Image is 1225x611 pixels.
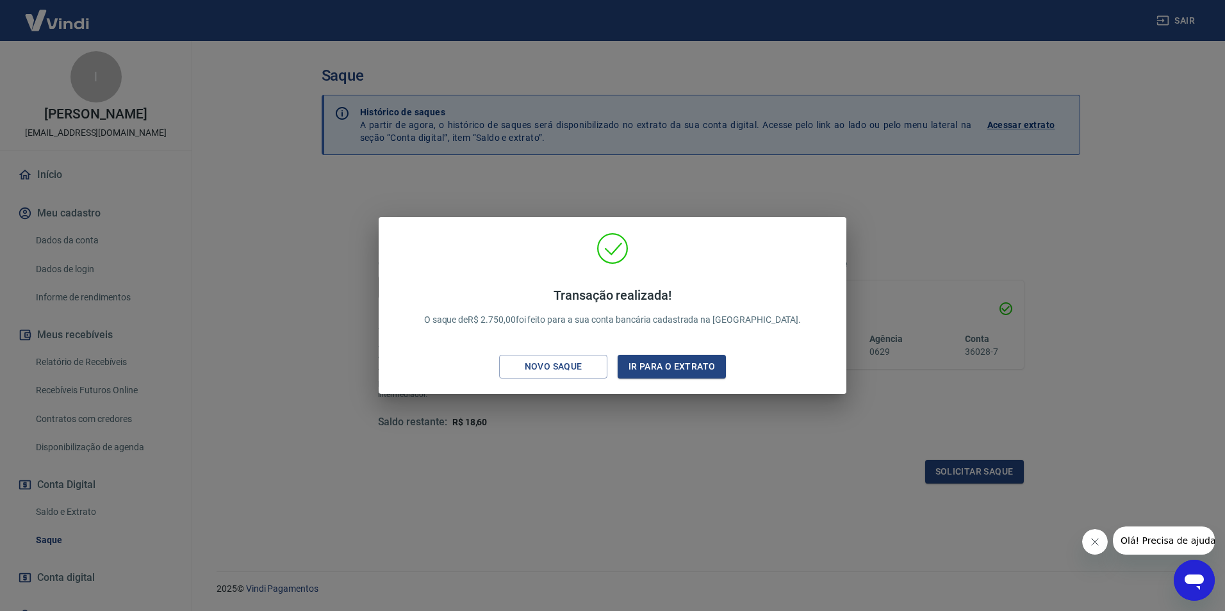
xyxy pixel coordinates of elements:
[499,355,607,379] button: Novo saque
[424,288,802,303] h4: Transação realizada!
[8,9,108,19] span: Olá! Precisa de ajuda?
[618,355,726,379] button: Ir para o extrato
[509,359,598,375] div: Novo saque
[1082,529,1108,555] iframe: Fechar mensagem
[424,288,802,327] p: O saque de R$ 2.750,00 foi feito para a sua conta bancária cadastrada na [GEOGRAPHIC_DATA].
[1174,560,1215,601] iframe: Botão para abrir a janela de mensagens
[1113,526,1215,555] iframe: Mensagem da empresa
